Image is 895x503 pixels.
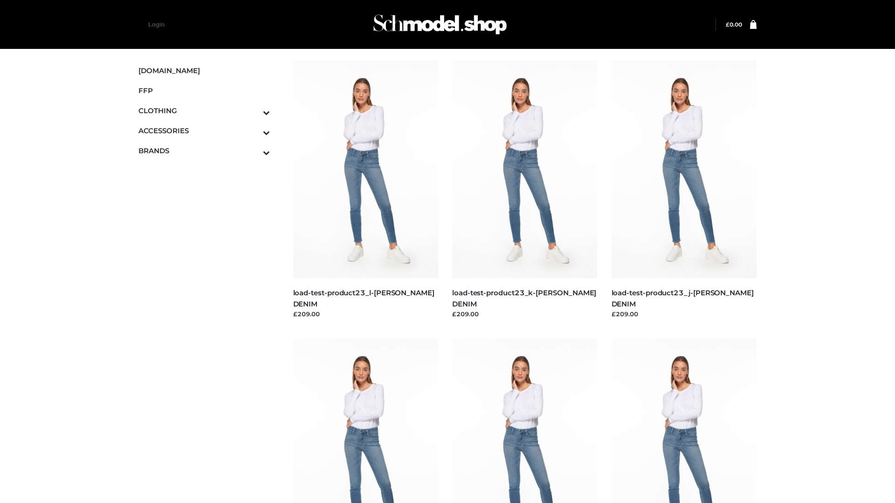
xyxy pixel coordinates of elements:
a: £0.00 [726,21,742,28]
a: load-test-product23_j-[PERSON_NAME] DENIM [612,288,754,308]
a: load-test-product23_k-[PERSON_NAME] DENIM [452,288,596,308]
a: [DOMAIN_NAME] [138,61,270,81]
img: Schmodel Admin 964 [370,6,510,43]
a: load-test-product23_l-[PERSON_NAME] DENIM [293,288,434,308]
span: CLOTHING [138,105,270,116]
span: ACCESSORIES [138,125,270,136]
a: CLOTHINGToggle Submenu [138,101,270,121]
div: £209.00 [612,309,757,319]
span: [DOMAIN_NAME] [138,65,270,76]
button: Toggle Submenu [237,141,270,161]
div: £209.00 [293,309,439,319]
a: ACCESSORIESToggle Submenu [138,121,270,141]
button: Toggle Submenu [237,121,270,141]
div: £209.00 [452,309,598,319]
span: FFP [138,85,270,96]
a: Login [148,21,165,28]
button: Toggle Submenu [237,101,270,121]
bdi: 0.00 [726,21,742,28]
a: FFP [138,81,270,101]
a: BRANDSToggle Submenu [138,141,270,161]
span: £ [726,21,730,28]
span: BRANDS [138,145,270,156]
